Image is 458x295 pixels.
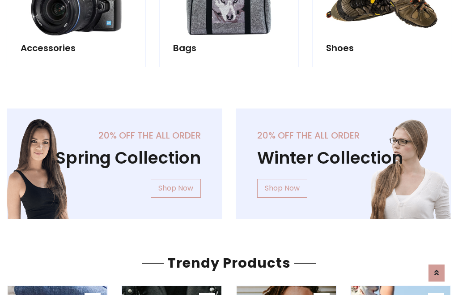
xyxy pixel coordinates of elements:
[151,179,201,198] a: Shop Now
[257,148,430,168] h1: Winter Collection
[257,130,430,141] h5: 20% off the all order
[173,43,284,53] h5: Bags
[164,253,294,273] span: Trendy Products
[21,43,132,53] h5: Accessories
[28,148,201,168] h1: Spring Collection
[28,130,201,141] h5: 20% off the all order
[326,43,437,53] h5: Shoes
[257,179,307,198] a: Shop Now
